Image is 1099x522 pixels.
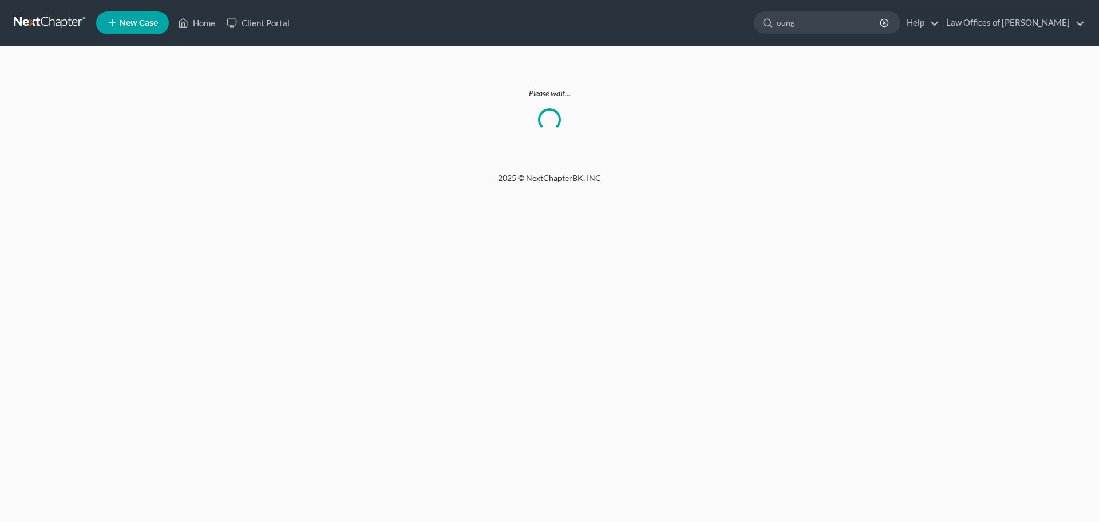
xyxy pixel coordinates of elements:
a: Help [901,13,939,33]
a: Home [172,13,221,33]
input: Search by name... [777,12,881,33]
a: Client Portal [221,13,295,33]
a: Law Offices of [PERSON_NAME] [940,13,1085,33]
span: New Case [120,19,158,28]
div: 2025 © NextChapterBK, INC [223,172,876,193]
p: Please wait... [14,88,1085,99]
